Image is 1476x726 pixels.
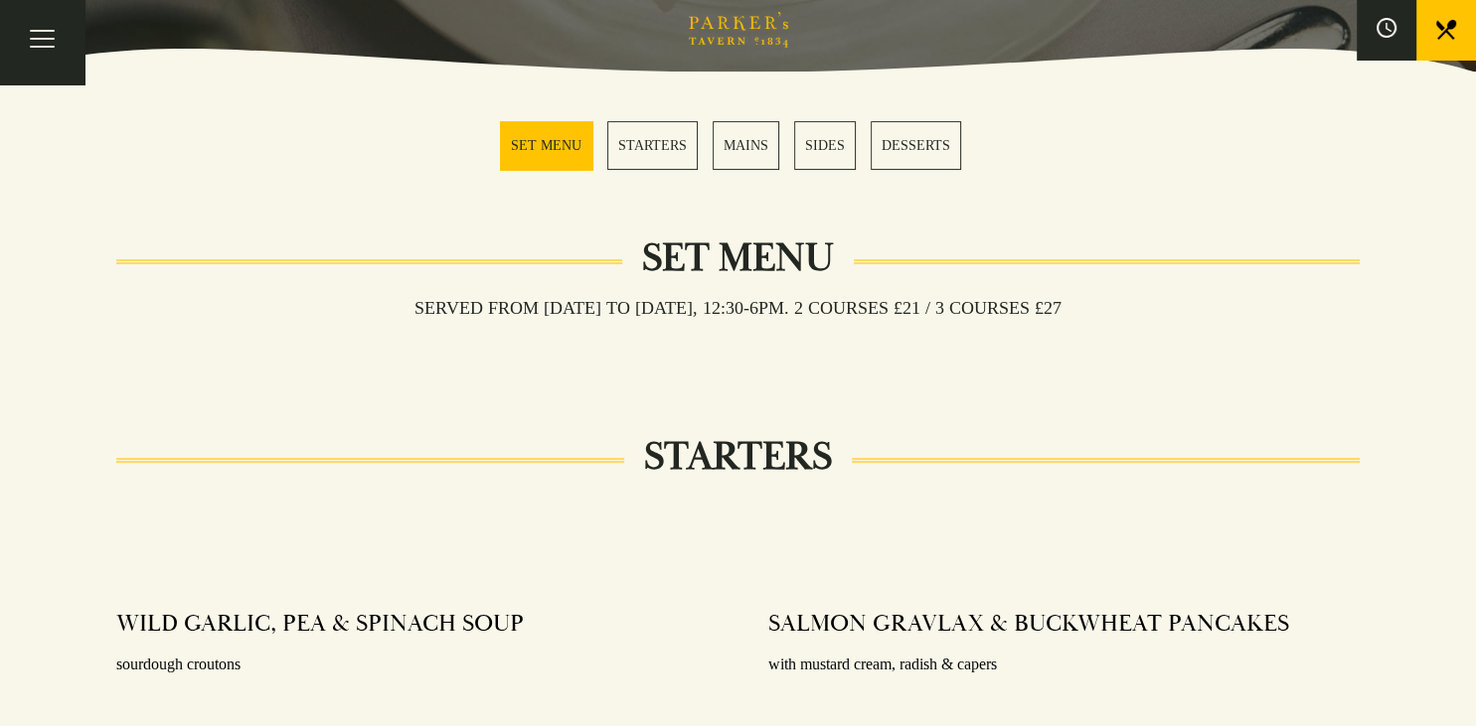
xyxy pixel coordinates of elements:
h2: Set Menu [622,234,854,282]
a: 2 / 5 [607,121,698,170]
p: sourdough croutons [116,651,709,679]
h2: STARTERS [624,433,852,481]
a: 3 / 5 [713,121,779,170]
a: 5 / 5 [871,121,961,170]
a: 1 / 5 [500,121,592,170]
p: with mustard cream, radish & capers [768,651,1361,679]
h4: WILD GARLIC, PEA & SPINACH SOUP [116,609,524,639]
h4: SALMON GRAVLAX & BUCKWHEAT PANCAKES [768,609,1289,639]
h3: Served from [DATE] to [DATE], 12:30-6pm. 2 COURSES £21 / 3 COURSES £27 [395,297,1081,319]
a: 4 / 5 [794,121,856,170]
